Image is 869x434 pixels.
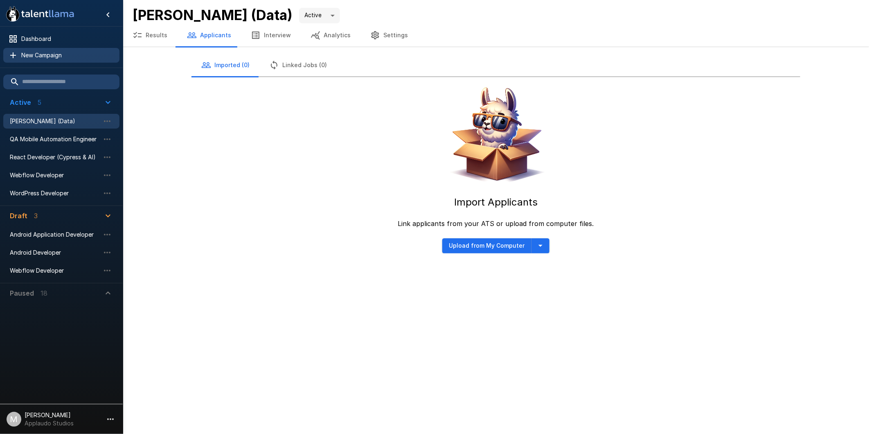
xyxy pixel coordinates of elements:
img: Animated document [445,84,547,186]
b: [PERSON_NAME] (Data) [133,7,293,23]
button: Analytics [301,24,360,47]
button: Interview [241,24,301,47]
button: Settings [360,24,418,47]
button: Linked Jobs (0) [259,54,337,77]
p: Link applicants from your ATS or upload from computer files. [398,219,594,228]
button: Results [123,24,177,47]
button: Applicants [177,24,241,47]
button: Upload from My Computer [442,238,531,253]
h5: Import Applicants [454,196,538,209]
div: Active [299,8,340,23]
button: Imported (0) [191,54,259,77]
